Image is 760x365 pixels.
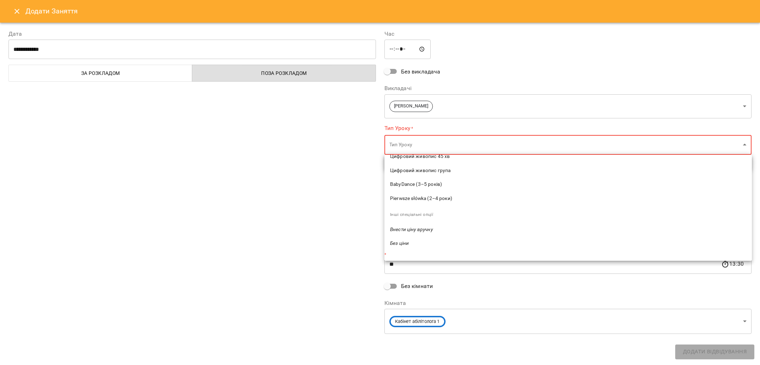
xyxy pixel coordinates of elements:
[390,167,746,174] span: Цифровий живопис група
[390,226,746,233] span: Внести ціну вручну
[390,181,746,188] span: BabyDance (3–5 років)
[390,195,746,202] span: Pierwsze słówka (2–4 роки)
[390,240,746,247] span: Без ціни
[390,212,433,217] span: Інші спеціальні опції
[390,153,746,160] span: Цифровий живопис 45 хв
